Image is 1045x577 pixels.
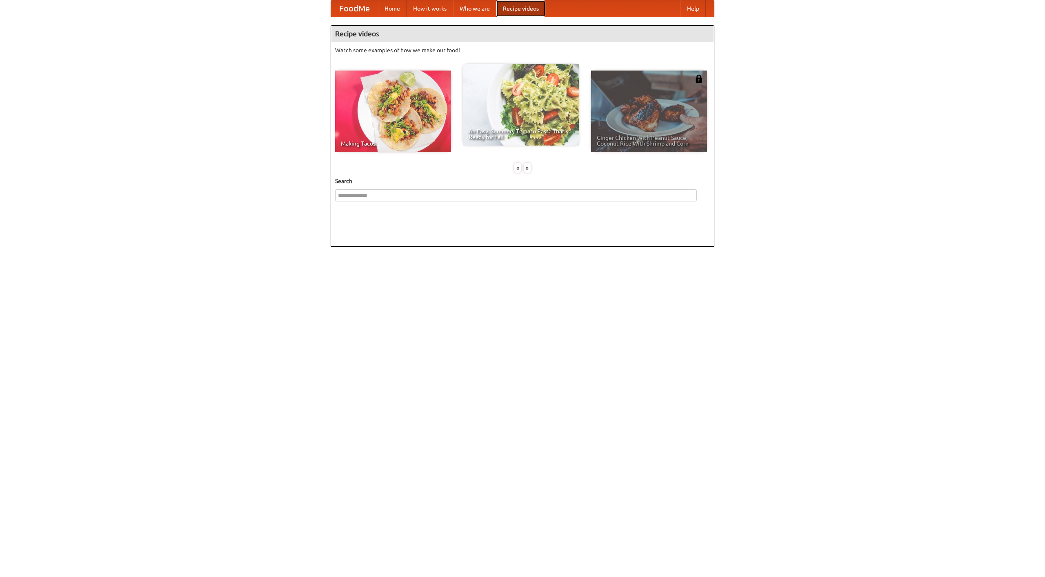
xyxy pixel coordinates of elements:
a: Help [680,0,706,17]
a: Recipe videos [496,0,545,17]
a: An Easy, Summery Tomato Pasta That's Ready for Fall [463,64,579,146]
div: » [524,163,531,173]
a: FoodMe [331,0,378,17]
img: 483408.png [695,75,703,83]
span: Making Tacos [341,141,445,146]
span: An Easy, Summery Tomato Pasta That's Ready for Fall [469,128,573,140]
a: Home [378,0,407,17]
div: « [514,163,521,173]
a: Who we are [453,0,496,17]
a: Making Tacos [335,71,451,152]
h4: Recipe videos [331,26,714,42]
h5: Search [335,177,710,185]
a: How it works [407,0,453,17]
p: Watch some examples of how we make our food! [335,46,710,54]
